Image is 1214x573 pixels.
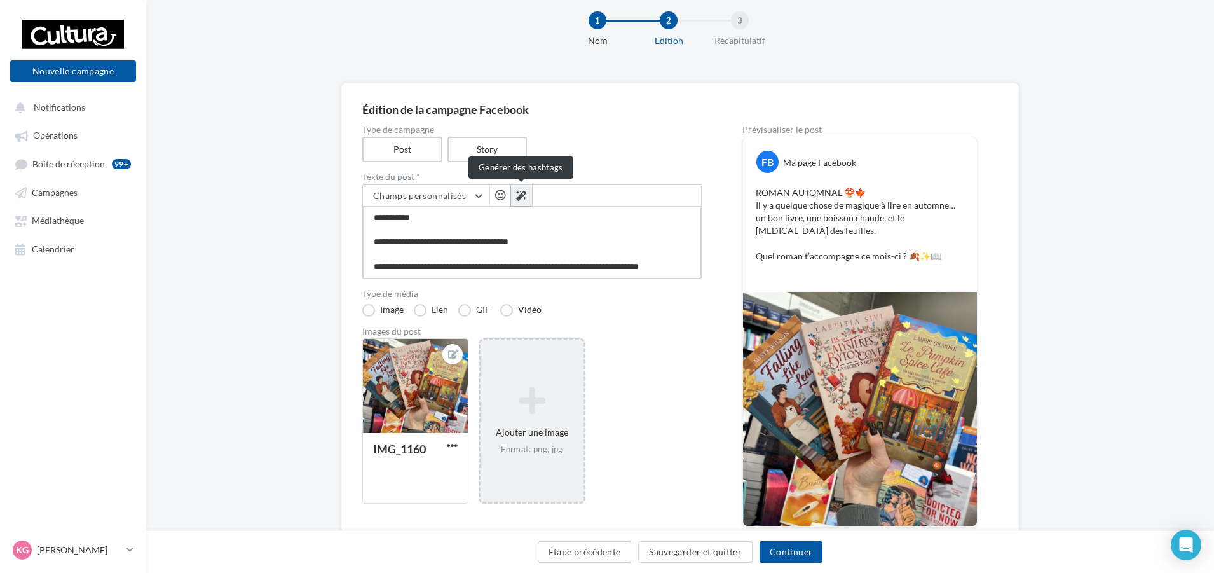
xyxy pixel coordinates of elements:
[8,152,139,176] a: Boîte de réception99+
[742,527,978,543] div: La prévisualisation est non-contractuelle
[10,60,136,82] button: Nouvelle campagne
[37,544,121,556] p: [PERSON_NAME]
[32,158,105,169] span: Boîte de réception
[34,102,85,113] span: Notifications
[112,159,131,169] div: 99+
[458,304,490,317] label: GIF
[10,538,136,562] a: KG [PERSON_NAME]
[16,544,29,556] span: KG
[32,216,84,226] span: Médiathèque
[1171,530,1201,560] div: Open Intercom Messenger
[414,304,448,317] label: Lien
[33,130,78,141] span: Opérations
[660,11,678,29] div: 2
[760,541,822,563] button: Continuer
[742,125,978,134] div: Prévisualiser le post
[8,95,133,118] button: Notifications
[628,34,709,47] div: Edition
[373,190,466,201] span: Champs personnalisés
[362,137,442,162] label: Post
[756,186,964,275] p: ROMAN AUTOMNAL 🍄🍁 Il y a quelque chose de magique à lire en automne… un bon livre, une boisson ch...
[373,442,426,456] div: IMG_1160
[32,187,78,198] span: Campagnes
[538,541,632,563] button: Étape précédente
[756,151,779,173] div: FB
[8,123,139,146] a: Opérations
[362,327,702,336] div: Images du post
[699,34,781,47] div: Récapitulatif
[362,125,702,134] label: Type de campagne
[362,172,702,181] label: Texte du post *
[362,289,702,298] label: Type de média
[783,156,856,169] div: Ma page Facebook
[8,237,139,260] a: Calendrier
[8,181,139,204] a: Campagnes
[638,541,753,563] button: Sauvegarder et quitter
[557,34,638,47] div: Nom
[8,209,139,231] a: Médiathèque
[500,304,542,317] label: Vidéo
[363,185,489,207] button: Champs personnalisés
[362,104,998,115] div: Édition de la campagne Facebook
[589,11,606,29] div: 1
[731,11,749,29] div: 3
[447,137,528,162] label: Story
[362,304,404,317] label: Image
[32,244,74,254] span: Calendrier
[468,156,573,179] div: Générer des hashtags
